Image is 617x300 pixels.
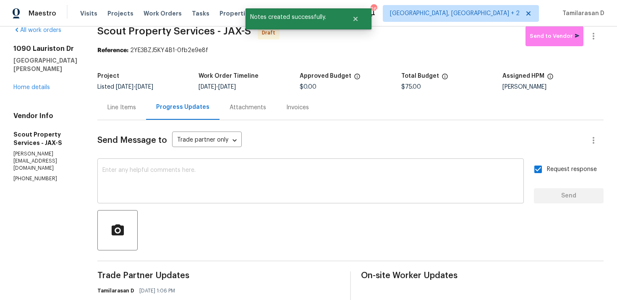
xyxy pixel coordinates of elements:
h6: Tamilarasan D [97,287,134,295]
div: 2YE3BZJ5KY4B1-0fb2e9e8f [97,46,604,55]
h4: Vendor Info [13,112,77,120]
h5: Project [97,73,119,79]
div: [PERSON_NAME] [502,84,604,90]
span: The hpm assigned to this work order. [547,73,554,84]
span: Notes created successfully. [246,8,342,26]
h5: Work Order Timeline [199,73,259,79]
span: $0.00 [300,84,316,90]
h5: Total Budget [401,73,439,79]
span: [DATE] [218,84,236,90]
h2: 1090 Lauriston Dr [13,45,77,53]
span: $75.00 [401,84,421,90]
b: Reference: [97,47,128,53]
span: Trade Partner Updates [97,271,340,280]
span: The total cost of line items that have been approved by both Opendoor and the Trade Partner. This... [354,73,361,84]
span: [DATE] [136,84,153,90]
span: - [116,84,153,90]
h5: Assigned HPM [502,73,544,79]
span: Tasks [192,11,209,16]
span: Send Message to [97,136,167,145]
span: [DATE] 1:06 PM [139,287,175,295]
p: [PHONE_NUMBER] [13,175,77,182]
div: Trade partner only [172,134,242,147]
div: Progress Updates [156,103,209,111]
span: [DATE] [116,84,133,90]
p: [PERSON_NAME][EMAIL_ADDRESS][DOMAIN_NAME] [13,150,77,172]
button: Close [342,11,369,27]
span: Draft [262,29,279,37]
h5: Approved Budget [300,73,351,79]
div: Invoices [286,103,309,112]
span: Work Orders [144,9,182,18]
div: Line Items [107,103,136,112]
span: Request response [547,165,597,174]
span: Send to Vendor [530,32,579,41]
span: The total cost of line items that have been proposed by Opendoor. This sum includes line items th... [442,73,448,84]
span: Projects [107,9,133,18]
span: On-site Worker Updates [361,271,604,280]
span: Tamilarasan D [559,9,604,18]
a: Home details [13,84,50,90]
div: 26 [371,5,376,13]
h5: [GEOGRAPHIC_DATA][PERSON_NAME] [13,56,77,73]
span: Listed [97,84,153,90]
div: Attachments [230,103,266,112]
span: Properties [220,9,252,18]
span: Visits [80,9,97,18]
button: Send to Vendor [525,26,583,46]
span: Scout Property Services - JAX-S [97,26,251,36]
span: [GEOGRAPHIC_DATA], [GEOGRAPHIC_DATA] + 2 [390,9,520,18]
h5: Scout Property Services - JAX-S [13,130,77,147]
span: Maestro [29,9,56,18]
a: All work orders [13,27,61,33]
span: - [199,84,236,90]
span: [DATE] [199,84,216,90]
